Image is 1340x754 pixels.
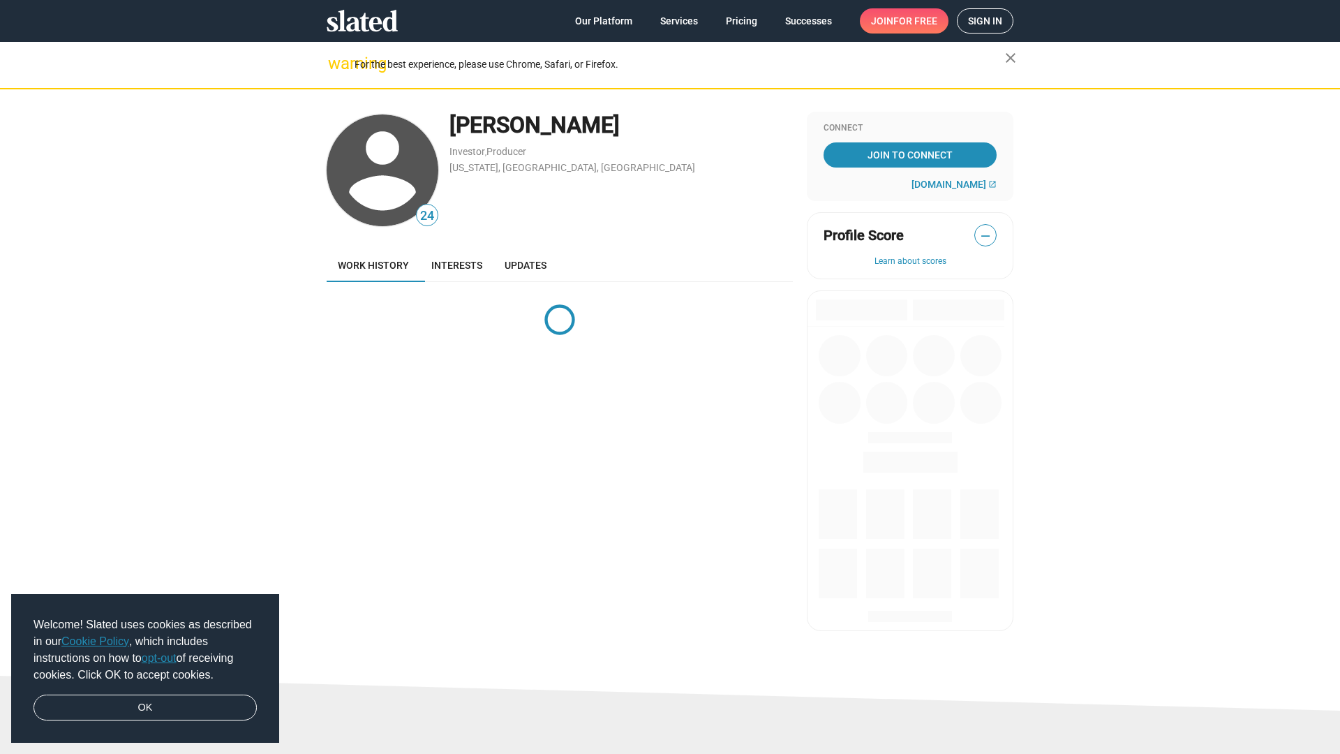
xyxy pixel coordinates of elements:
span: Profile Score [824,226,904,245]
span: Interests [431,260,482,271]
a: Services [649,8,709,34]
a: Our Platform [564,8,643,34]
div: Connect [824,123,997,134]
span: Successes [785,8,832,34]
a: [US_STATE], [GEOGRAPHIC_DATA], [GEOGRAPHIC_DATA] [449,162,695,173]
a: dismiss cookie message [33,695,257,721]
span: Sign in [968,9,1002,33]
span: for free [893,8,937,34]
mat-icon: close [1002,50,1019,66]
a: Investor [449,146,485,157]
span: Join [871,8,937,34]
a: Joinfor free [860,8,948,34]
a: Interests [420,249,493,282]
a: Producer [486,146,526,157]
span: 24 [417,207,438,226]
a: [DOMAIN_NAME] [911,179,997,190]
span: Pricing [726,8,757,34]
span: Services [660,8,698,34]
span: Join To Connect [826,142,994,168]
mat-icon: open_in_new [988,180,997,188]
a: opt-out [142,652,177,664]
span: Our Platform [575,8,632,34]
div: cookieconsent [11,594,279,744]
span: — [975,227,996,245]
span: Welcome! Slated uses cookies as described in our , which includes instructions on how to of recei... [33,616,257,683]
a: Pricing [715,8,768,34]
div: [PERSON_NAME] [449,110,793,140]
a: Work history [327,249,420,282]
button: Learn about scores [824,256,997,267]
span: [DOMAIN_NAME] [911,179,986,190]
span: Updates [505,260,546,271]
span: Work history [338,260,409,271]
a: Join To Connect [824,142,997,168]
a: Updates [493,249,558,282]
span: , [485,149,486,156]
a: Successes [774,8,843,34]
div: For the best experience, please use Chrome, Safari, or Firefox. [355,55,1005,74]
a: Sign in [957,8,1013,34]
a: Cookie Policy [61,635,129,647]
mat-icon: warning [328,55,345,72]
